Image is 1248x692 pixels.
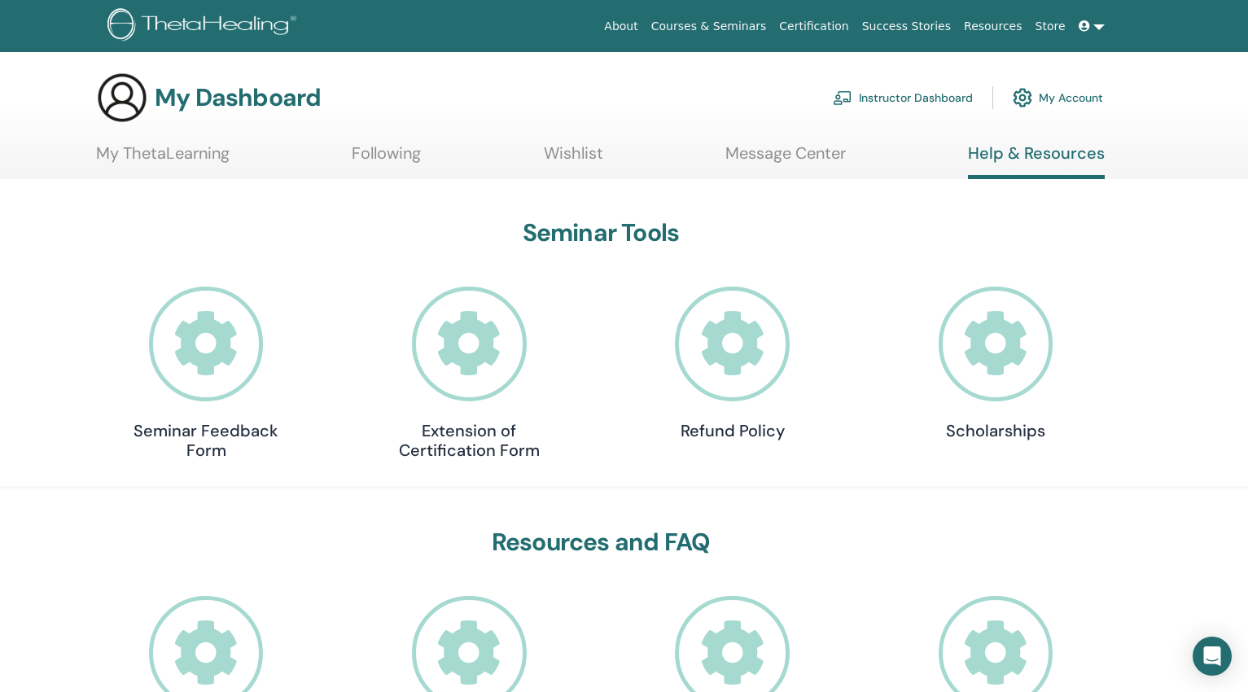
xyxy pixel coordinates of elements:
[544,143,603,175] a: Wishlist
[651,287,814,440] a: Refund Policy
[914,421,1077,440] h4: Scholarships
[96,143,230,175] a: My ThetaLearning
[388,421,550,460] h4: Extension of Certification Form
[125,287,287,460] a: Seminar Feedback Form
[773,11,855,42] a: Certification
[352,143,421,175] a: Following
[1013,84,1032,112] img: cog.svg
[155,83,321,112] h3: My Dashboard
[957,11,1029,42] a: Resources
[651,421,814,440] h4: Refund Policy
[1013,80,1103,116] a: My Account
[968,143,1105,179] a: Help & Resources
[725,143,846,175] a: Message Center
[1029,11,1072,42] a: Store
[833,80,973,116] a: Instructor Dashboard
[914,287,1077,440] a: Scholarships
[125,421,287,460] h4: Seminar Feedback Form
[1193,637,1232,676] div: Open Intercom Messenger
[96,72,148,124] img: generic-user-icon.jpg
[645,11,773,42] a: Courses & Seminars
[125,218,1077,247] h3: Seminar Tools
[833,90,852,105] img: chalkboard-teacher.svg
[856,11,957,42] a: Success Stories
[388,287,550,460] a: Extension of Certification Form
[598,11,644,42] a: About
[107,8,302,45] img: logo.png
[125,528,1077,557] h3: Resources and FAQ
